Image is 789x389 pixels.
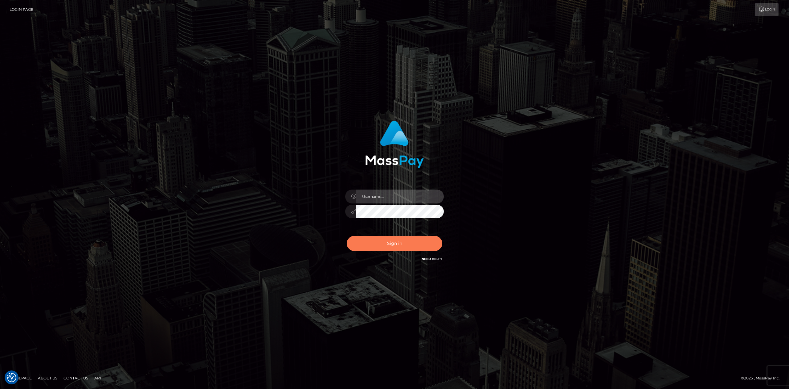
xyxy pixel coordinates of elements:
a: Need Help? [422,257,442,261]
img: Revisit consent button [7,373,16,382]
a: Contact Us [61,373,91,383]
a: Login [755,3,779,16]
a: About Us [35,373,60,383]
img: MassPay Login [365,121,424,168]
input: Username... [356,190,444,203]
button: Consent Preferences [7,373,16,382]
a: Login Page [10,3,33,16]
div: © 2025 , MassPay Inc. [741,375,784,382]
a: Homepage [7,373,34,383]
a: API [92,373,104,383]
button: Sign in [347,236,442,251]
